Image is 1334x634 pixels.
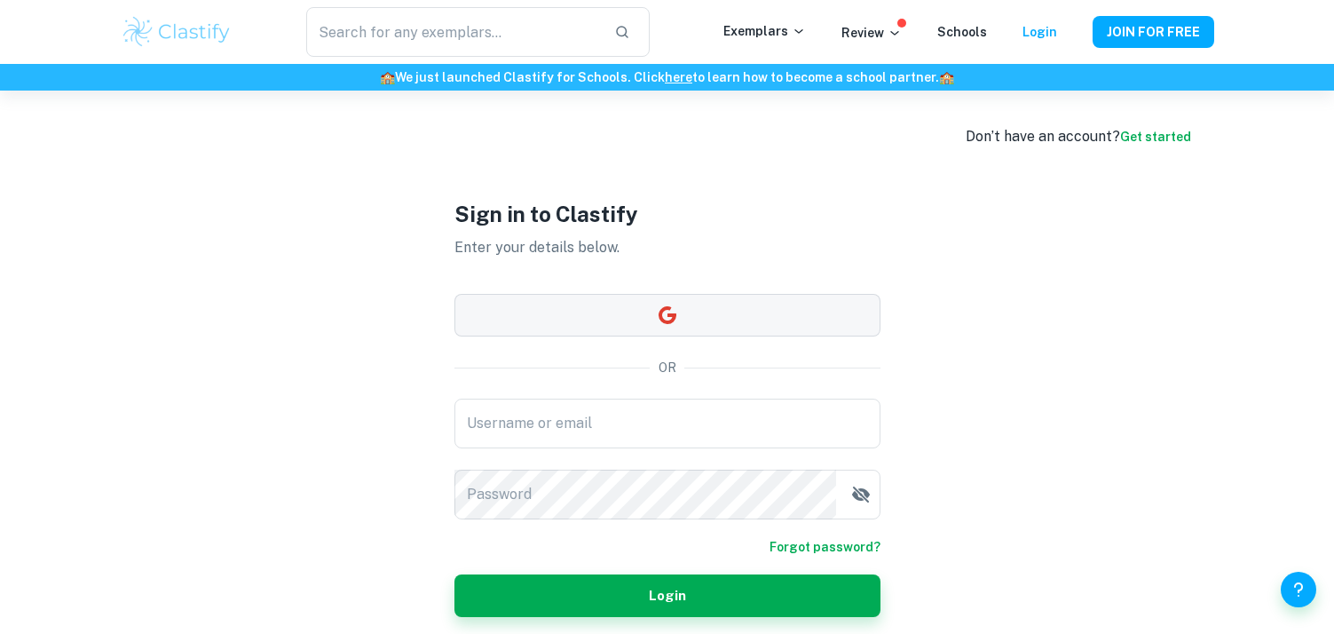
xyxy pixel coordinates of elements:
[1093,16,1214,48] button: JOIN FOR FREE
[121,14,233,50] img: Clastify logo
[770,537,880,557] a: Forgot password?
[937,25,987,39] a: Schools
[454,575,880,617] button: Login
[454,198,880,230] h1: Sign in to Clastify
[454,237,880,258] p: Enter your details below.
[4,67,1330,87] h6: We just launched Clastify for Schools. Click to learn how to become a school partner.
[1120,130,1191,144] a: Get started
[659,358,676,377] p: OR
[1022,25,1057,39] a: Login
[1281,572,1316,607] button: Help and Feedback
[665,70,692,84] a: here
[723,21,806,41] p: Exemplars
[306,7,599,57] input: Search for any exemplars...
[841,23,902,43] p: Review
[380,70,395,84] span: 🏫
[966,126,1191,147] div: Don’t have an account?
[939,70,954,84] span: 🏫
